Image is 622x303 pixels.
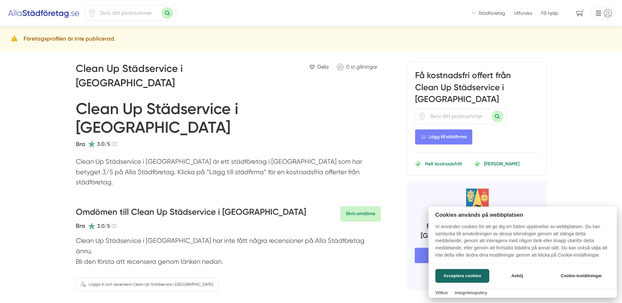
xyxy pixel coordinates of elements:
[435,269,489,283] button: Acceptera cookies
[429,212,617,218] h2: Cookies används på webbplatsen
[429,223,617,263] p: Vi använder cookies för att ge dig en bättre upplevelse av webbplatsen. Du kan samtycka till anvä...
[455,290,487,295] a: Integritetspolicy
[435,290,448,295] a: Villkor
[553,269,610,283] button: Cookie-inställningar
[491,269,543,283] button: Avböj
